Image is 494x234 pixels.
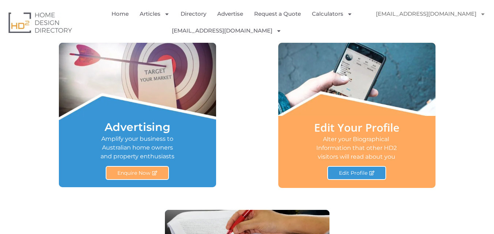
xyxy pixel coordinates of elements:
[106,166,169,180] a: Enquire Now
[140,5,170,22] a: Articles
[254,5,301,22] a: Request a Quote
[369,22,385,39] img: Cash For Cars Adelaide
[99,135,175,161] p: Amplify your business to Australian home owners and property enthusiasts
[314,120,399,135] a: Edit Your Profile
[369,5,493,22] a: [EMAIL_ADDRESS][DOMAIN_NAME]
[101,5,369,39] nav: Menu
[339,170,367,175] span: Edit Profile
[105,120,170,134] a: Advertising
[172,22,282,39] a: [EMAIL_ADDRESS][DOMAIN_NAME]
[314,135,399,161] p: Alter your Biographical Information that other HD2 visitors will read about you
[327,166,386,180] a: Edit Profile
[369,5,489,39] nav: Menu
[217,5,243,22] a: Advertise
[112,5,129,22] a: Home
[181,5,206,22] a: Directory
[312,5,352,22] a: Calculators
[117,170,150,175] span: Enquire Now
[287,22,303,39] img: Cash For Cars Adelaide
